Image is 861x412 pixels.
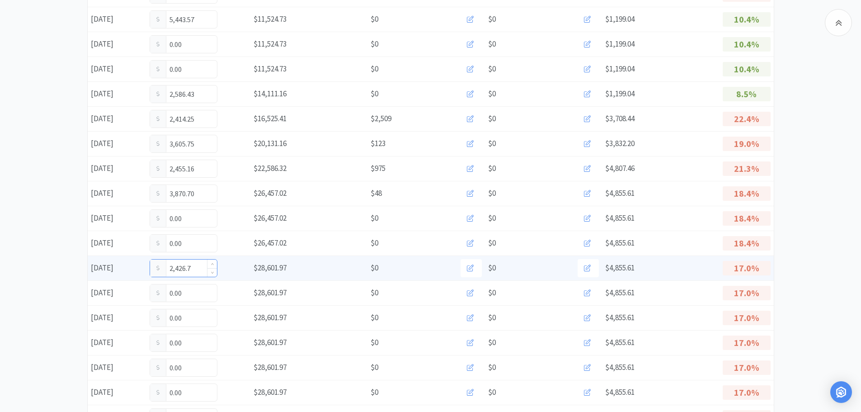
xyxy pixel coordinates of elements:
p: 17.0% [723,360,771,375]
span: $2,509 [371,113,391,125]
span: $0 [371,262,378,274]
p: 10.4% [723,62,771,76]
span: $28,601.97 [254,288,287,298]
span: $48 [371,187,382,199]
span: $4,855.61 [605,238,635,248]
span: $0 [488,88,496,100]
div: [DATE] [88,109,146,128]
span: $3,832.20 [605,138,635,148]
div: [DATE] [88,383,146,402]
span: $28,601.97 [254,263,287,273]
span: $22,586.32 [254,163,287,173]
span: $4,855.61 [605,213,635,223]
div: [DATE] [88,134,146,153]
span: $0 [371,287,378,299]
span: $0 [488,386,496,398]
p: 17.0% [723,286,771,300]
span: $0 [371,336,378,349]
div: Open Intercom Messenger [830,381,852,403]
p: 17.0% [723,311,771,325]
div: [DATE] [88,333,146,352]
span: $28,601.97 [254,387,287,397]
span: $0 [371,237,378,249]
span: $0 [371,13,378,25]
span: $0 [371,312,378,324]
p: 21.3% [723,161,771,176]
span: Decrease Value [207,268,217,277]
span: $0 [488,13,496,25]
span: $0 [488,38,496,50]
span: $26,457.02 [254,188,287,198]
span: $0 [488,262,496,274]
span: $0 [371,386,378,398]
span: $0 [371,361,378,374]
div: [DATE] [88,159,146,178]
div: [DATE] [88,35,146,53]
span: $975 [371,162,386,175]
div: [DATE] [88,308,146,327]
span: $1,199.04 [605,14,635,24]
span: $0 [371,212,378,224]
span: $1,199.04 [605,89,635,99]
span: $0 [488,113,496,125]
span: $0 [371,63,378,75]
div: [DATE] [88,60,146,78]
span: $26,457.02 [254,213,287,223]
p: 8.5% [723,87,771,101]
span: $20,131.16 [254,138,287,148]
span: $0 [488,237,496,249]
div: [DATE] [88,10,146,28]
span: $11,524.73 [254,14,287,24]
span: $28,601.97 [254,313,287,322]
span: $14,111.16 [254,89,287,99]
span: $0 [371,88,378,100]
span: $0 [488,312,496,324]
span: $4,855.61 [605,362,635,372]
span: $0 [488,137,496,150]
span: $0 [488,336,496,349]
p: 10.4% [723,37,771,52]
p: 18.4% [723,211,771,226]
span: $0 [488,361,496,374]
span: Increase Value [207,260,217,268]
p: 10.4% [723,12,771,27]
span: $4,855.61 [605,313,635,322]
span: $3,708.44 [605,114,635,123]
span: $0 [488,187,496,199]
p: 17.0% [723,385,771,400]
span: $28,601.97 [254,362,287,372]
i: icon: up [211,263,214,266]
span: $4,855.61 [605,387,635,397]
p: 19.0% [723,137,771,151]
span: $26,457.02 [254,238,287,248]
span: $4,855.61 [605,188,635,198]
i: icon: down [211,271,214,274]
span: $4,855.61 [605,337,635,347]
span: $1,199.04 [605,39,635,49]
span: $4,855.61 [605,263,635,273]
div: [DATE] [88,284,146,302]
span: $1,199.04 [605,64,635,74]
p: 18.4% [723,186,771,201]
span: $4,807.46 [605,163,635,173]
div: [DATE] [88,184,146,203]
span: $0 [488,162,496,175]
div: [DATE] [88,234,146,252]
p: 17.0% [723,261,771,275]
span: $28,601.97 [254,337,287,347]
span: $0 [488,287,496,299]
p: 17.0% [723,336,771,350]
div: [DATE] [88,209,146,227]
span: $11,524.73 [254,64,287,74]
div: [DATE] [88,358,146,377]
span: $16,525.41 [254,114,287,123]
p: 22.4% [723,112,771,126]
div: [DATE] [88,85,146,103]
div: [DATE] [88,259,146,277]
span: $0 [371,38,378,50]
p: 18.4% [723,236,771,251]
span: $4,855.61 [605,288,635,298]
span: $11,524.73 [254,39,287,49]
span: $0 [488,63,496,75]
span: $123 [371,137,386,150]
